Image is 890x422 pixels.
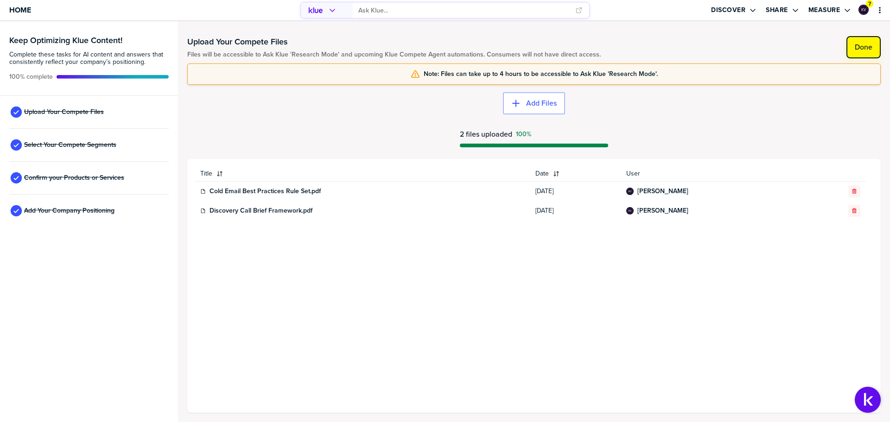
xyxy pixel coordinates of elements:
label: Discover [711,6,745,14]
span: User [626,170,801,177]
span: Add Your Company Positioning [24,207,114,214]
span: Upload Your Compete Files [24,108,104,116]
span: [DATE] [535,188,615,195]
span: [DATE] [535,207,615,214]
span: 7 [868,0,871,7]
span: Success [516,131,531,138]
span: Files will be accessible to Ask Klue 'Research Mode' and upcoming Klue Compete Agent automations.... [187,51,601,58]
button: Done [846,36,881,58]
button: Title [195,166,530,181]
span: Home [9,6,31,14]
input: Ask Klue... [358,3,570,18]
div: Kat Vaughan [626,188,634,195]
h1: Upload Your Compete Files [187,36,601,47]
span: Select Your Compete Segments [24,141,116,149]
a: Edit Profile [858,4,870,16]
span: Title [200,170,212,177]
div: Kat Vaughan [626,207,634,214]
button: Open Support Center [855,387,881,413]
a: Cold Email Best Practices Rule Set.pdf [210,188,321,195]
label: Add Files [526,99,557,108]
span: Note: Files can take up to 4 hours to be accessible to Ask Klue 'Research Mode'. [424,70,658,78]
img: 19b52f6473c4f3df6647230d7f61cad2-sml.png [627,189,633,194]
img: 19b52f6473c4f3df6647230d7f61cad2-sml.png [627,208,633,214]
button: Date [530,166,621,181]
a: Discovery Call Brief Framework.pdf [210,207,312,214]
a: [PERSON_NAME] [637,207,688,214]
a: [PERSON_NAME] [637,188,688,195]
span: 2 files uploaded [460,130,512,138]
label: Done [855,43,872,52]
label: Share [766,6,788,14]
span: Active [9,73,53,81]
img: 19b52f6473c4f3df6647230d7f61cad2-sml.png [859,6,868,14]
span: Confirm your Products or Services [24,174,124,182]
div: Kat Vaughan [858,5,869,15]
span: Complete these tasks for AI content and answers that consistently reflect your company’s position... [9,51,169,66]
button: Add Files [503,92,565,114]
span: Date [535,170,549,177]
h3: Keep Optimizing Klue Content! [9,36,169,44]
label: Measure [808,6,840,14]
